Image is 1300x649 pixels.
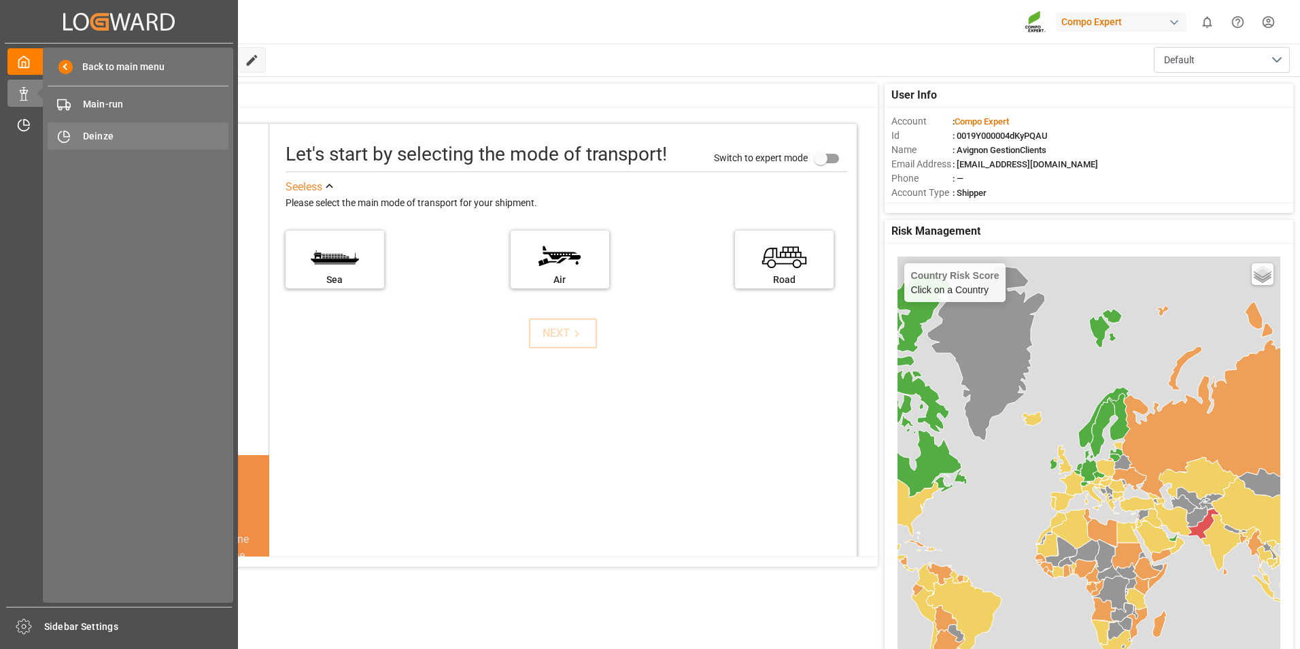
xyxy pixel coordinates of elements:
[911,270,999,295] div: Click on a Country
[953,173,963,184] span: : —
[953,131,1048,141] span: : 0019Y000004dKyPQAU
[7,48,230,75] a: My Cockpit
[891,143,953,157] span: Name
[1222,7,1253,37] button: Help Center
[44,620,233,634] span: Sidebar Settings
[891,114,953,129] span: Account
[286,140,667,169] div: Let's start by selecting the mode of transport!
[48,91,228,118] a: Main-run
[1056,9,1192,35] button: Compo Expert
[73,60,165,74] span: Back to main menu
[1164,53,1195,67] span: Default
[953,188,987,198] span: : Shipper
[891,223,980,239] span: Risk Management
[891,129,953,143] span: Id
[891,87,937,103] span: User Info
[891,186,953,200] span: Account Type
[292,273,377,287] div: Sea
[83,97,229,112] span: Main-run
[953,145,1046,155] span: : Avignon GestionClients
[7,112,230,138] a: Timeslot Management
[286,195,847,212] div: Please select the main mode of transport for your shipment.
[1056,12,1186,32] div: Compo Expert
[48,122,228,149] a: Deinze
[517,273,602,287] div: Air
[1252,263,1273,285] a: Layers
[1154,47,1290,73] button: open menu
[891,171,953,186] span: Phone
[911,270,999,281] h4: Country Risk Score
[250,531,269,646] button: next slide / item
[953,116,1009,127] span: :
[714,152,808,163] span: Switch to expert mode
[891,157,953,171] span: Email Address
[83,129,229,144] span: Deinze
[1025,10,1046,34] img: Screenshot%202023-09-29%20at%2010.02.21.png_1712312052.png
[1192,7,1222,37] button: show 0 new notifications
[543,325,584,342] div: NEXT
[955,116,1009,127] span: Compo Expert
[742,273,827,287] div: Road
[286,179,322,195] div: See less
[953,159,1098,169] span: : [EMAIL_ADDRESS][DOMAIN_NAME]
[529,318,597,348] button: NEXT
